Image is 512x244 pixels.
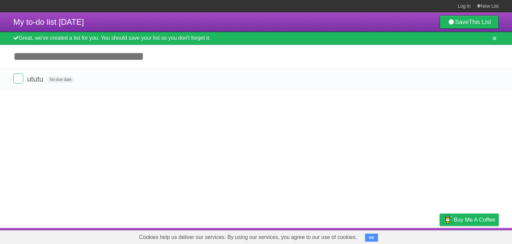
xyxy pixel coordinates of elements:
button: OK [365,234,378,242]
a: Terms [408,230,423,242]
a: Developers [373,230,400,242]
label: Done [13,74,23,84]
a: Privacy [431,230,448,242]
b: This List [469,19,491,25]
span: ututu [27,75,45,83]
span: Buy me a coffee [454,214,495,226]
img: Buy me a coffee [443,214,452,225]
span: My to-do list [DATE] [13,17,84,26]
span: Cookies help us deliver our services. By using our services, you agree to our use of cookies. [132,231,364,244]
a: Suggest a feature [457,230,499,242]
a: Buy me a coffee [440,214,499,226]
a: SaveThis List [440,15,499,29]
a: About [351,230,365,242]
span: No due date [47,77,74,83]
